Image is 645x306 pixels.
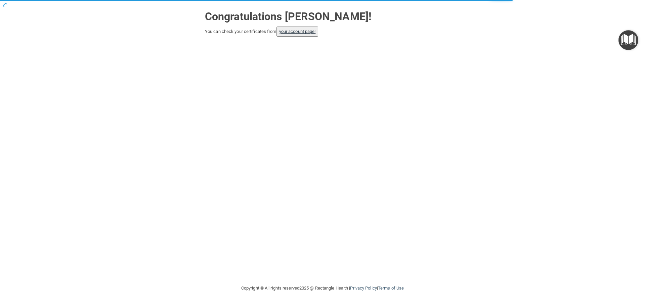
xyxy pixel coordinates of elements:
[350,286,377,291] a: Privacy Policy
[618,30,638,50] button: Open Resource Center
[205,10,372,23] strong: Congratulations [PERSON_NAME]!
[378,286,404,291] a: Terms of Use
[200,277,445,299] div: Copyright © All rights reserved 2025 @ Rectangle Health | |
[276,27,318,37] button: your account page!
[279,29,316,34] a: your account page!
[205,27,440,37] div: You can check your certificates from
